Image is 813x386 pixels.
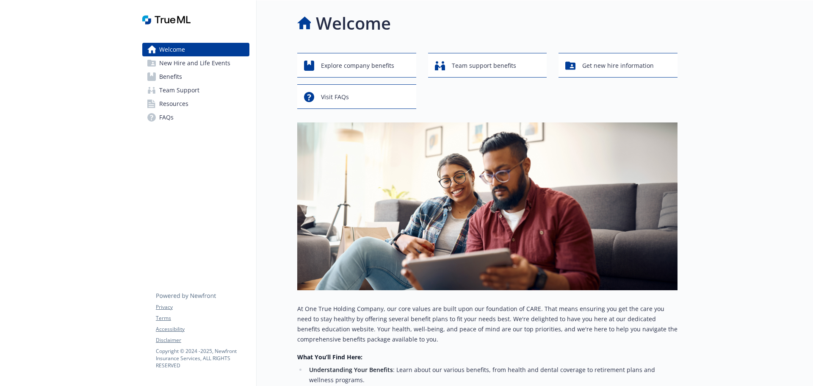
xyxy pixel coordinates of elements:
[297,84,416,109] button: Visit FAQs
[316,11,391,36] h1: Welcome
[452,58,516,74] span: Team support benefits
[156,325,249,333] a: Accessibility
[159,111,174,124] span: FAQs
[428,53,547,78] button: Team support benefits
[309,366,393,374] strong: Understanding Your Benefits
[307,365,677,385] li: : Learn about our various benefits, from health and dental coverage to retirement plans and welln...
[297,304,677,344] p: At One True Holding Company, our core values are built upon our foundation of CARE. That means en...
[142,111,249,124] a: FAQs
[297,353,362,361] strong: What You’ll Find Here:
[142,83,249,97] a: Team Support
[159,83,199,97] span: Team Support
[297,122,677,290] img: overview page banner
[156,314,249,322] a: Terms
[142,56,249,70] a: New Hire and Life Events
[159,56,230,70] span: New Hire and Life Events
[156,347,249,369] p: Copyright © 2024 - 2025 , Newfront Insurance Services, ALL RIGHTS RESERVED
[142,43,249,56] a: Welcome
[321,89,349,105] span: Visit FAQs
[582,58,654,74] span: Get new hire information
[297,53,416,78] button: Explore company benefits
[159,97,188,111] span: Resources
[159,70,182,83] span: Benefits
[142,70,249,83] a: Benefits
[159,43,185,56] span: Welcome
[156,303,249,311] a: Privacy
[559,53,677,78] button: Get new hire information
[321,58,394,74] span: Explore company benefits
[142,97,249,111] a: Resources
[156,336,249,344] a: Disclaimer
